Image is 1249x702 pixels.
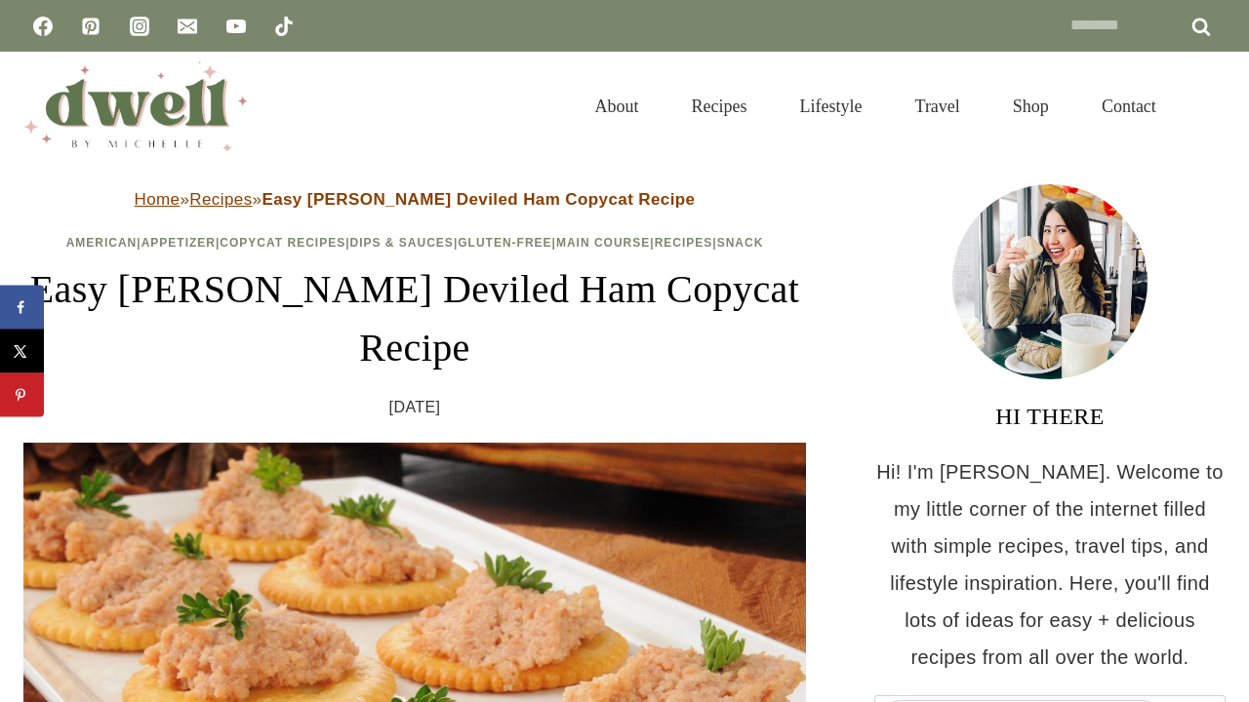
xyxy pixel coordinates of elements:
[1192,90,1226,123] button: View Search Form
[389,393,441,422] time: [DATE]
[189,190,252,209] a: Recipes
[141,236,216,250] a: Appetizer
[135,190,696,209] span: » »
[71,7,110,46] a: Pinterest
[655,236,713,250] a: Recipes
[874,399,1226,434] h3: HI THERE
[135,190,181,209] a: Home
[262,190,695,209] strong: Easy [PERSON_NAME] Deviled Ham Copycat Recipe
[120,7,159,46] a: Instagram
[774,72,889,140] a: Lifestyle
[23,61,248,151] img: DWELL by michelle
[23,7,62,46] a: Facebook
[889,72,987,140] a: Travel
[168,7,207,46] a: Email
[458,236,551,250] a: Gluten-Free
[264,7,303,46] a: TikTok
[556,236,650,250] a: Main Course
[220,236,345,250] a: Copycat Recipes
[717,236,764,250] a: Snack
[66,236,764,250] span: | | | | | | |
[217,7,256,46] a: YouTube
[569,72,665,140] a: About
[569,72,1183,140] nav: Primary Navigation
[66,236,138,250] a: American
[350,236,454,250] a: Dips & Sauces
[665,72,774,140] a: Recipes
[987,72,1075,140] a: Shop
[23,260,806,377] h1: Easy [PERSON_NAME] Deviled Ham Copycat Recipe
[874,453,1226,676] p: Hi! I'm [PERSON_NAME]. Welcome to my little corner of the internet filled with simple recipes, tr...
[1075,72,1183,140] a: Contact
